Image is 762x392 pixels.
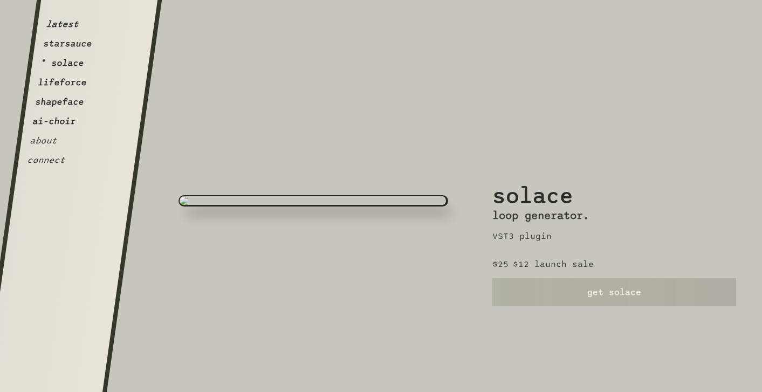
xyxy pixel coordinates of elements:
h2: solace [492,86,573,209]
button: starsauce [43,38,93,49]
p: $12 launch sale [513,259,594,270]
p: $25 [492,259,509,270]
button: shapeface [35,97,85,107]
button: connect [26,155,66,166]
button: lifeforce [37,77,87,88]
button: * solace [40,58,85,68]
h3: loop generator. [492,209,589,222]
button: ai-choir [32,116,77,127]
button: about [29,135,58,146]
img: solace.png [179,195,448,207]
button: latest [46,19,80,30]
a: get solace [492,278,736,306]
p: VST3 plugin [492,231,552,242]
